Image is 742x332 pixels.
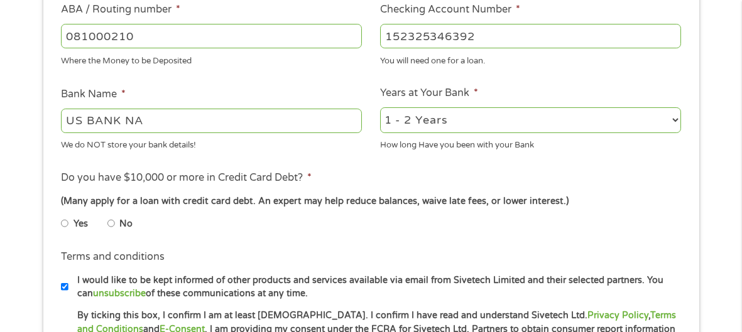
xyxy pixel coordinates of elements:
label: ABA / Routing number [61,3,180,16]
input: 345634636 [380,24,681,48]
label: Years at Your Bank [380,87,478,100]
div: (Many apply for a loan with credit card debt. An expert may help reduce balances, waive late fees... [61,195,680,208]
label: No [119,217,133,231]
div: How long Have you been with your Bank [380,135,681,152]
label: Checking Account Number [380,3,520,16]
div: You will need one for a loan. [380,50,681,67]
label: Do you have $10,000 or more in Credit Card Debt? [61,171,312,185]
input: 263177916 [61,24,362,48]
a: Privacy Policy [587,310,648,321]
a: unsubscribe [93,288,146,299]
label: I would like to be kept informed of other products and services available via email from Sivetech... [68,274,685,301]
label: Terms and conditions [61,250,165,264]
div: Where the Money to be Deposited [61,50,362,67]
label: Bank Name [61,88,126,101]
label: Yes [74,217,88,231]
div: We do NOT store your bank details! [61,135,362,152]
